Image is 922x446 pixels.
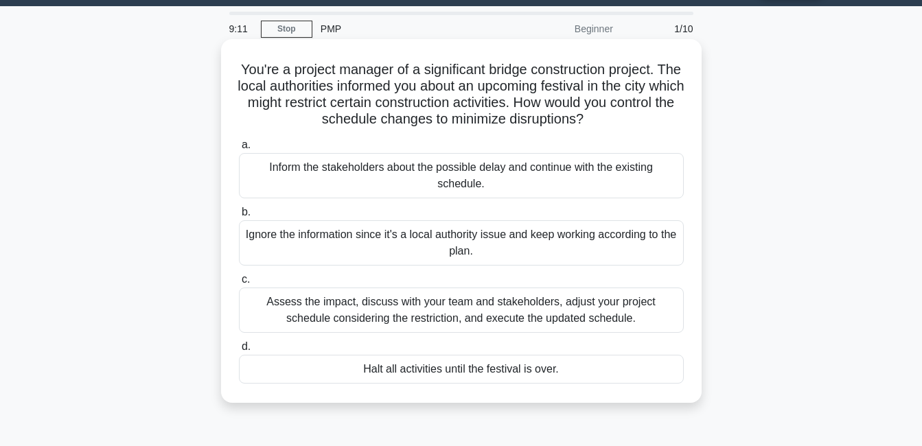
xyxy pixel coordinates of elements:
[221,15,261,43] div: 9:11
[261,21,312,38] a: Stop
[239,287,684,333] div: Assess the impact, discuss with your team and stakeholders, adjust your project schedule consider...
[239,153,684,198] div: Inform the stakeholders about the possible delay and continue with the existing schedule.
[312,15,501,43] div: PMP
[621,15,702,43] div: 1/10
[242,206,251,218] span: b.
[239,355,684,384] div: Halt all activities until the festival is over.
[501,15,621,43] div: Beginner
[242,340,251,352] span: d.
[242,139,251,150] span: a.
[239,220,684,266] div: Ignore the information since it's a local authority issue and keep working according to the plan.
[238,61,685,128] h5: You're a project manager of a significant bridge construction project. The local authorities info...
[242,273,250,285] span: c.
